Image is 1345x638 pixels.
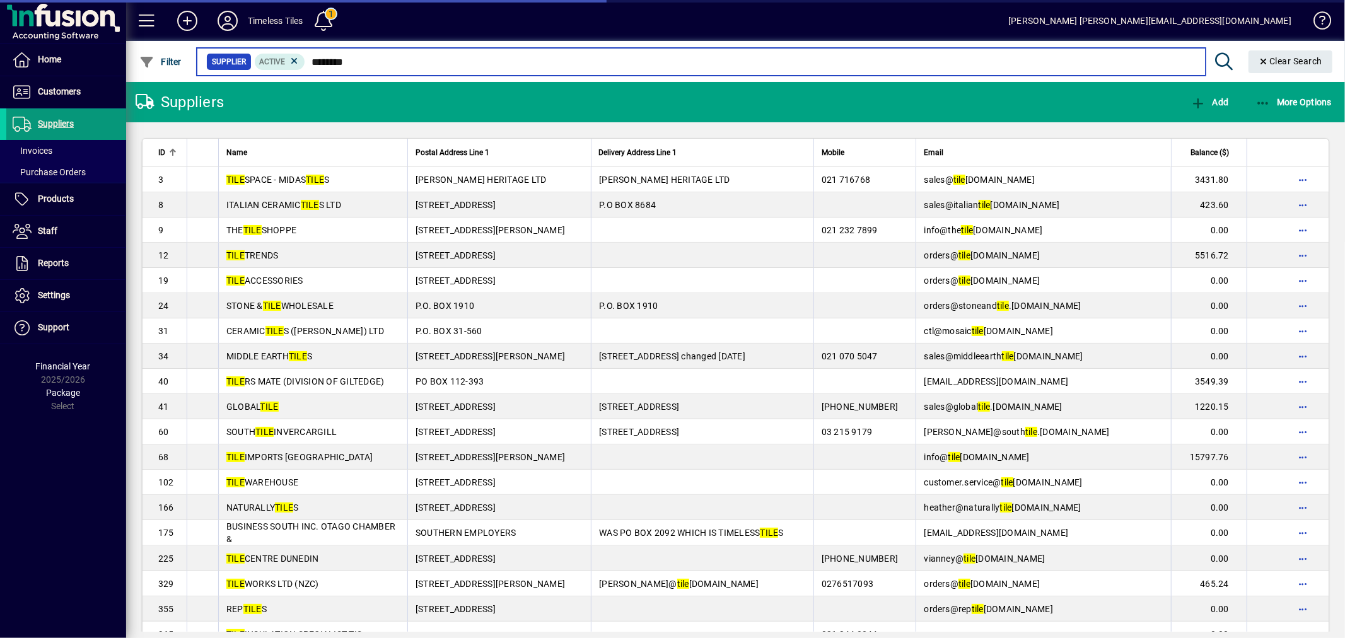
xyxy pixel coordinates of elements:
[248,11,303,31] div: Timeless Tiles
[6,76,126,108] a: Customers
[38,226,57,236] span: Staff
[760,528,778,538] em: TILE
[416,225,565,235] span: [STREET_ADDRESS][PERSON_NAME]
[1171,571,1247,596] td: 465.24
[599,351,745,361] span: [STREET_ADDRESS] changed [DATE]
[158,376,169,386] span: 40
[924,146,943,159] span: Email
[139,57,182,67] span: Filter
[158,146,165,159] span: ID
[948,452,960,462] em: tile
[822,402,899,412] span: [PHONE_NUMBER]
[924,250,1040,260] span: orders@ [DOMAIN_NAME]
[1171,444,1247,470] td: 15797.76
[416,250,496,260] span: [STREET_ADDRESS]
[1171,344,1247,369] td: 0.00
[964,554,975,564] em: tile
[38,258,69,268] span: Reports
[1252,91,1336,113] button: More Options
[13,146,52,156] span: Invoices
[6,248,126,279] a: Reports
[924,175,1035,185] span: sales@ [DOMAIN_NAME]
[1293,523,1313,543] button: More options
[265,326,284,336] em: TILE
[1179,146,1240,159] div: Balance ($)
[1293,296,1313,316] button: More options
[924,200,1060,210] span: sales@italian [DOMAIN_NAME]
[1000,502,1012,513] em: tile
[158,452,169,462] span: 68
[924,351,1083,361] span: sales@middleearth [DOMAIN_NAME]
[158,427,169,437] span: 60
[301,200,319,210] em: TILE
[416,326,482,336] span: P.O. BOX 31-560
[924,579,1040,589] span: orders@ [DOMAIN_NAME]
[924,326,1053,336] span: ctl@mosaic [DOMAIN_NAME]
[1171,167,1247,192] td: 3431.80
[416,200,496,210] span: [STREET_ADDRESS]
[6,161,126,183] a: Purchase Orders
[924,402,1063,412] span: sales@global .[DOMAIN_NAME]
[226,554,319,564] span: CENTRE DUNEDIN
[1293,245,1313,265] button: More options
[1293,170,1313,190] button: More options
[416,554,496,564] span: [STREET_ADDRESS]
[226,427,337,437] span: SOUTH INVERCARGILL
[1293,574,1313,594] button: More options
[1293,422,1313,442] button: More options
[226,200,341,210] span: ITALIAN CERAMIC S LTD
[822,579,874,589] span: 0276517093
[416,351,565,361] span: [STREET_ADDRESS][PERSON_NAME]
[599,175,730,185] span: [PERSON_NAME] HERITAGE LTD
[924,146,1163,159] div: Email
[158,554,174,564] span: 225
[1259,56,1323,66] span: Clear Search
[226,521,395,544] span: BUSINESS SOUTH INC. OTAGO CHAMBER &
[416,376,484,386] span: PO BOX 112-393
[38,322,69,332] span: Support
[226,477,298,487] span: WAREHOUSE
[13,167,86,177] span: Purchase Orders
[1191,97,1228,107] span: Add
[1171,394,1247,419] td: 1220.15
[158,200,163,210] span: 8
[1171,546,1247,571] td: 0.00
[599,146,677,159] span: Delivery Address Line 1
[416,146,489,159] span: Postal Address Line 1
[212,55,246,68] span: Supplier
[226,175,330,185] span: SPACE - MIDAS S
[822,554,899,564] span: [PHONE_NUMBER]
[416,175,547,185] span: [PERSON_NAME] HERITAGE LTD
[226,477,245,487] em: TILE
[226,502,299,513] span: NATURALLY S
[6,140,126,161] a: Invoices
[924,554,1045,564] span: vianney@ [DOMAIN_NAME]
[924,376,1068,386] span: [EMAIL_ADDRESS][DOMAIN_NAME]
[416,301,474,311] span: P.O. BOX 1910
[1293,371,1313,391] button: More options
[599,301,658,311] span: P.O. BOX 1910
[243,604,262,614] em: TILE
[158,528,174,538] span: 175
[1171,470,1247,495] td: 0.00
[599,579,759,589] span: [PERSON_NAME]@ [DOMAIN_NAME]
[1171,419,1247,444] td: 0.00
[226,604,267,614] span: REP S
[1171,318,1247,344] td: 0.00
[260,402,279,412] em: TILE
[243,225,262,235] em: TILE
[972,604,984,614] em: tile
[958,579,970,589] em: tile
[38,194,74,204] span: Products
[1255,97,1332,107] span: More Options
[1293,472,1313,492] button: More options
[1293,397,1313,417] button: More options
[6,44,126,76] a: Home
[158,250,169,260] span: 12
[416,452,565,462] span: [STREET_ADDRESS][PERSON_NAME]
[38,54,61,64] span: Home
[1171,243,1247,268] td: 5516.72
[46,388,80,398] span: Package
[275,502,293,513] em: TILE
[226,301,334,311] span: STONE & WHOLESALE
